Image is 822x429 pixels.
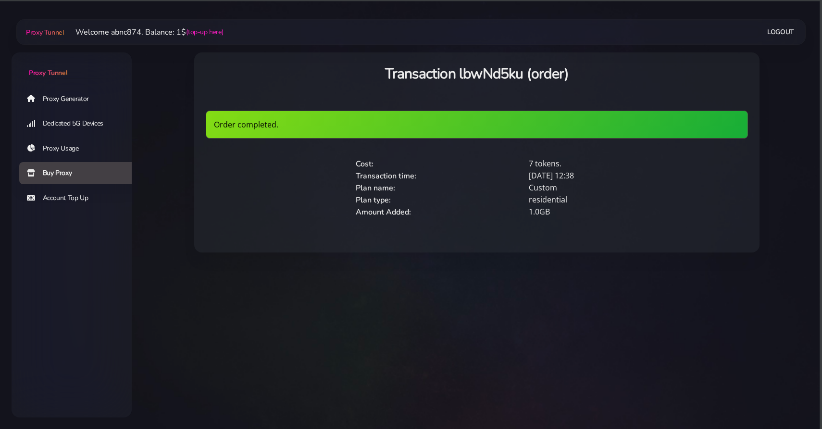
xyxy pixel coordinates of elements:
a: Logout [767,23,794,41]
div: residential [523,194,696,206]
div: 7 tokens. [523,158,696,170]
span: Proxy Tunnel [29,68,67,77]
a: Account Top Up [19,187,139,209]
a: Dedicated 5G Devices [19,113,139,135]
span: Transaction time: [356,171,416,181]
div: [DATE] 12:38 [523,170,696,182]
a: Buy Proxy [19,162,139,184]
h3: Transaction lbwNd5ku (order) [206,64,748,84]
a: (top-up here) [186,27,223,37]
a: Proxy Generator [19,88,139,110]
li: Welcome abnc874. Balance: 1$ [64,26,223,38]
div: Order completed. [206,111,748,139]
div: 1.0GB [523,206,696,218]
a: Proxy Usage [19,138,139,160]
div: Custom [523,182,696,194]
span: Plan type: [356,195,391,205]
a: Proxy Tunnel [12,52,132,78]
span: Cost: [356,159,374,169]
span: Amount Added: [356,207,411,217]
a: Proxy Tunnel [24,25,64,40]
span: Plan name: [356,183,395,193]
span: Proxy Tunnel [26,28,64,37]
iframe: Webchat Widget [767,374,810,417]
